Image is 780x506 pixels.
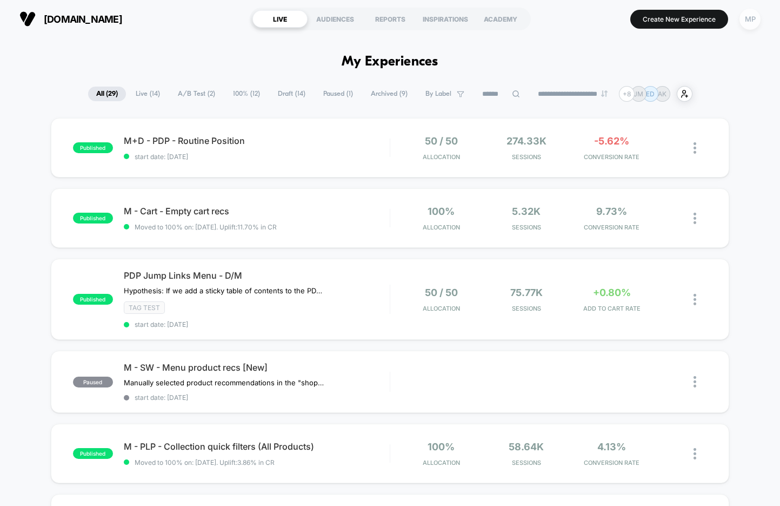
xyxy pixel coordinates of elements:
span: Sessions [486,153,566,161]
img: end [601,90,608,97]
div: MP [739,9,761,30]
span: paused [73,377,113,387]
div: LIVE [252,10,308,28]
p: JM [634,90,643,98]
span: Allocation [423,224,460,231]
span: 58.64k [509,441,544,452]
span: 50 / 50 [425,135,458,147]
span: CONVERSION RATE [572,153,652,161]
span: 274.33k [506,135,546,147]
span: 50 / 50 [425,287,458,298]
span: published [73,448,113,459]
span: 9.73% [596,206,627,217]
span: M - Cart - Empty cart recs [124,206,390,216]
span: ADD TO CART RATE [572,305,652,312]
span: CONVERSION RATE [572,224,652,231]
span: [DOMAIN_NAME] [44,14,122,25]
span: Moved to 100% on: [DATE] . Uplift: 3.86% in CR [135,458,275,466]
span: Sessions [486,224,566,231]
span: start date: [DATE] [124,393,390,402]
div: + 8 [619,86,635,102]
span: M - PLP - Collection quick filters (All Products) [124,441,390,452]
span: Paused ( 1 ) [315,87,361,101]
span: Live ( 14 ) [128,87,168,101]
button: Create New Experience [630,10,728,29]
img: close [694,376,696,387]
span: Allocation [423,153,460,161]
span: Sessions [486,305,566,312]
span: 4.13% [597,441,626,452]
span: 100% ( 12 ) [225,87,268,101]
span: published [73,213,113,224]
p: ED [646,90,655,98]
img: close [694,213,696,224]
span: Draft ( 14 ) [270,87,314,101]
span: +0.80% [593,287,631,298]
span: 5.32k [512,206,541,217]
img: close [694,294,696,305]
div: REPORTS [363,10,418,28]
span: By Label [425,90,451,98]
h1: My Experiences [342,54,438,70]
span: published [73,294,113,305]
span: M - SW - Menu product recs [New] [124,362,390,373]
span: CONVERSION RATE [572,459,652,466]
button: MP [736,8,764,30]
span: 100% [428,206,455,217]
span: Archived ( 9 ) [363,87,416,101]
span: All ( 29 ) [88,87,126,101]
img: close [694,142,696,154]
span: Manually selected product recommendations in the "shop" section on the nav menu for new users [124,378,324,387]
img: close [694,448,696,459]
span: Sessions [486,459,566,466]
span: M+D - PDP - Routine Position [124,135,390,146]
span: PDP Jump Links Menu - D/M [124,270,390,281]
div: AUDIENCES [308,10,363,28]
div: ACADEMY [473,10,528,28]
span: 100% [428,441,455,452]
span: start date: [DATE] [124,153,390,161]
button: [DOMAIN_NAME] [16,10,125,28]
span: Allocation [423,459,460,466]
span: -5.62% [594,135,629,147]
span: Moved to 100% on: [DATE] . Uplift: 11.70% in CR [135,223,277,231]
span: TAG Test [124,301,165,314]
span: 75.77k [510,287,543,298]
p: AK [658,90,666,98]
span: Allocation [423,305,460,312]
span: start date: [DATE] [124,320,390,328]
div: INSPIRATIONS [418,10,473,28]
img: Visually logo [19,11,36,27]
span: published [73,142,113,153]
span: A/B Test ( 2 ) [170,87,223,101]
span: Hypothesis: If we add a sticky table of contents to the PDP we can expect to see an increase in a... [124,286,324,295]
